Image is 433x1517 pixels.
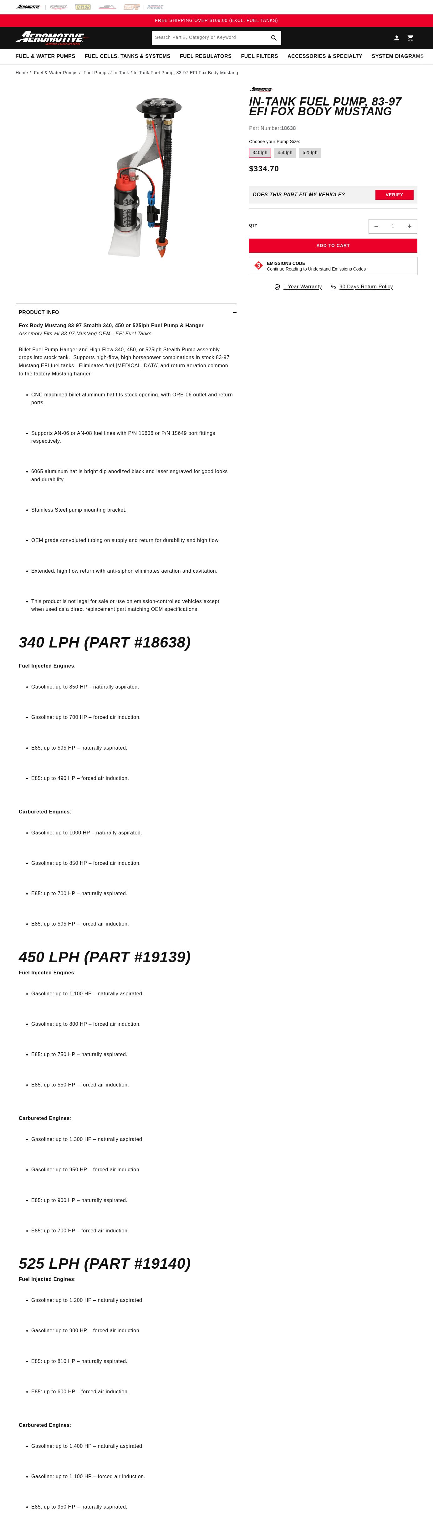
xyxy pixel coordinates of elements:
button: Add to Cart [249,239,417,253]
span: Fuel Regulators [180,53,232,60]
strong: Carbureted Engines [19,1116,70,1121]
li: Gasoline: up to 1,100 HP – naturally aspirated. [31,990,233,998]
img: Aeromotive [13,31,92,45]
span: 90 Days Return Policy [339,283,393,297]
span: 1 Year Warranty [283,283,322,291]
a: Fuel & Water Pumps [34,69,78,76]
span: $334.70 [249,163,279,174]
strong: Carbureted Engines [19,1422,70,1428]
summary: System Diagrams [367,49,428,64]
li: E85: up to 490 HP – forced air induction. [31,774,233,782]
p: : [19,969,233,985]
li: OEM grade convoluted tubing on supply and return for durability and high flow. [31,536,233,544]
span: FREE SHIPPING OVER $109.00 (EXCL. FUEL TANKS) [155,18,278,23]
strong: Carbureted Engines [19,809,70,814]
li: Gasoline: up to 1,100 HP – forced air induction. [31,1473,233,1481]
label: 450lph [274,148,296,158]
summary: Fuel Filters [236,49,283,64]
li: Gasoline: up to 950 HP – forced air induction. [31,1166,233,1174]
span: Fuel Filters [241,53,278,60]
button: Emissions CodeContinue Reading to Understand Emissions Codes [267,261,366,272]
img: Emissions code [254,261,264,271]
strong: Emissions Code [267,261,305,266]
p: : [19,1275,233,1291]
li: In-Tank [113,69,134,76]
span: System Diagrams [372,53,424,60]
label: 340lph [249,148,271,158]
li: CNC machined billet aluminum hat fits stock opening, with ORB-06 outlet and return ports. [31,391,233,407]
p: Billet Fuel Pump Hanger and High Flow 340, 450, or 525lph Stealth Pump assembly drops into stock ... [19,322,233,386]
li: E85: up to 810 HP – naturally aspirated. [31,1357,233,1365]
button: Verify [375,190,414,200]
li: E85: up to 550 HP – forced air induction. [31,1081,233,1089]
li: E85: up to 600 HP – forced air induction. [31,1388,233,1396]
h1: In-Tank Fuel Pump, 83-97 EFI Fox Body Mustang [249,97,417,116]
li: Extended, high flow return with anti-siphon eliminates aeration and cavitation. [31,567,233,575]
p: : [19,1098,233,1130]
p: Continue Reading to Understand Emissions Codes [267,266,366,272]
li: E85: up to 595 HP – naturally aspirated. [31,744,233,752]
li: Gasoline: up to 1,400 HP – naturally aspirated. [31,1442,233,1450]
button: Search Part #, Category or Keyword [267,31,281,45]
p: : [19,792,233,823]
li: Gasoline: up to 900 HP – forced air induction. [31,1327,233,1335]
p: : [19,654,233,678]
li: E85: up to 950 HP – naturally aspirated. [31,1503,233,1511]
li: Gasoline: up to 800 HP – forced air induction. [31,1020,233,1028]
li: E85: up to 700 HP – forced air induction. [31,1227,233,1235]
li: In-Tank Fuel Pump, 83-97 EFI Fox Body Mustang [134,69,238,76]
span: Accessories & Specialty [288,53,362,60]
div: Does This part fit My vehicle? [253,192,345,198]
label: 525lph [299,148,321,158]
strong: Fuel Injected Engines [19,970,74,975]
li: E85: up to 595 HP – forced air induction. [31,920,233,928]
a: Home [16,69,28,76]
h4: 450 LPH (Part #19139) [19,951,233,964]
media-gallery: Gallery Viewer [16,87,237,291]
legend: Choose your Pump Size: [249,138,301,145]
h4: 525 LPH (Part #19140) [19,1257,233,1270]
div: Part Number: [249,124,417,132]
strong: Fuel Injected Engines [19,1277,74,1282]
li: E85: up to 900 HP – naturally aspirated. [31,1196,233,1205]
h2: Product Info [19,308,59,317]
a: 90 Days Return Policy [329,283,393,297]
li: Gasoline: up to 700 HP – forced air induction. [31,713,233,721]
li: Gasoline: up to 850 HP – forced air induction. [31,859,233,867]
h4: 340 LPH (Part #18638) [19,636,233,649]
a: 1 Year Warranty [273,283,322,291]
li: E85: up to 700 HP – naturally aspirated. [31,890,233,898]
summary: Fuel Cells, Tanks & Systems [80,49,175,64]
strong: Fuel Injected Engines [19,663,74,668]
li: Gasoline: up to 850 HP – naturally aspirated. [31,683,233,691]
span: Fuel & Water Pumps [16,53,75,60]
li: Supports AN-06 or AN-08 fuel lines with P/N 15606 or P/N 15649 port fittings respectively. [31,429,233,445]
li: 6065 aluminum hat is bright dip anodized black and laser engraved for good looks and durability. [31,467,233,483]
summary: Fuel Regulators [175,49,236,64]
summary: Fuel & Water Pumps [11,49,80,64]
li: Gasoline: up to 1,300 HP – naturally aspirated. [31,1135,233,1143]
li: This product is not legal for sale or use on emission-controlled vehicles except when used as a d... [31,597,233,613]
strong: Fox Body Mustang 83-97 Stealth 340, 450 or 525lph Fuel Pump & Hanger [19,323,204,328]
summary: Product Info [16,303,237,322]
li: Gasoline: up to 1,200 HP – naturally aspirated. [31,1296,233,1304]
li: Gasoline: up to 1000 HP – naturally aspirated. [31,829,233,837]
strong: 18638 [281,126,296,131]
a: Fuel Pumps [84,69,109,76]
span: Fuel Cells, Tanks & Systems [85,53,171,60]
em: Assembly Fits all 83-97 Mustang OEM - EFI Fuel Tanks [19,331,152,336]
p: : [19,1405,233,1437]
label: QTY [249,223,257,228]
summary: Accessories & Specialty [283,49,367,64]
li: E85: up to 750 HP – naturally aspirated. [31,1050,233,1059]
input: Search Part #, Category or Keyword [152,31,281,45]
nav: breadcrumbs [16,69,417,76]
li: Stainless Steel pump mounting bracket. [31,506,233,514]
